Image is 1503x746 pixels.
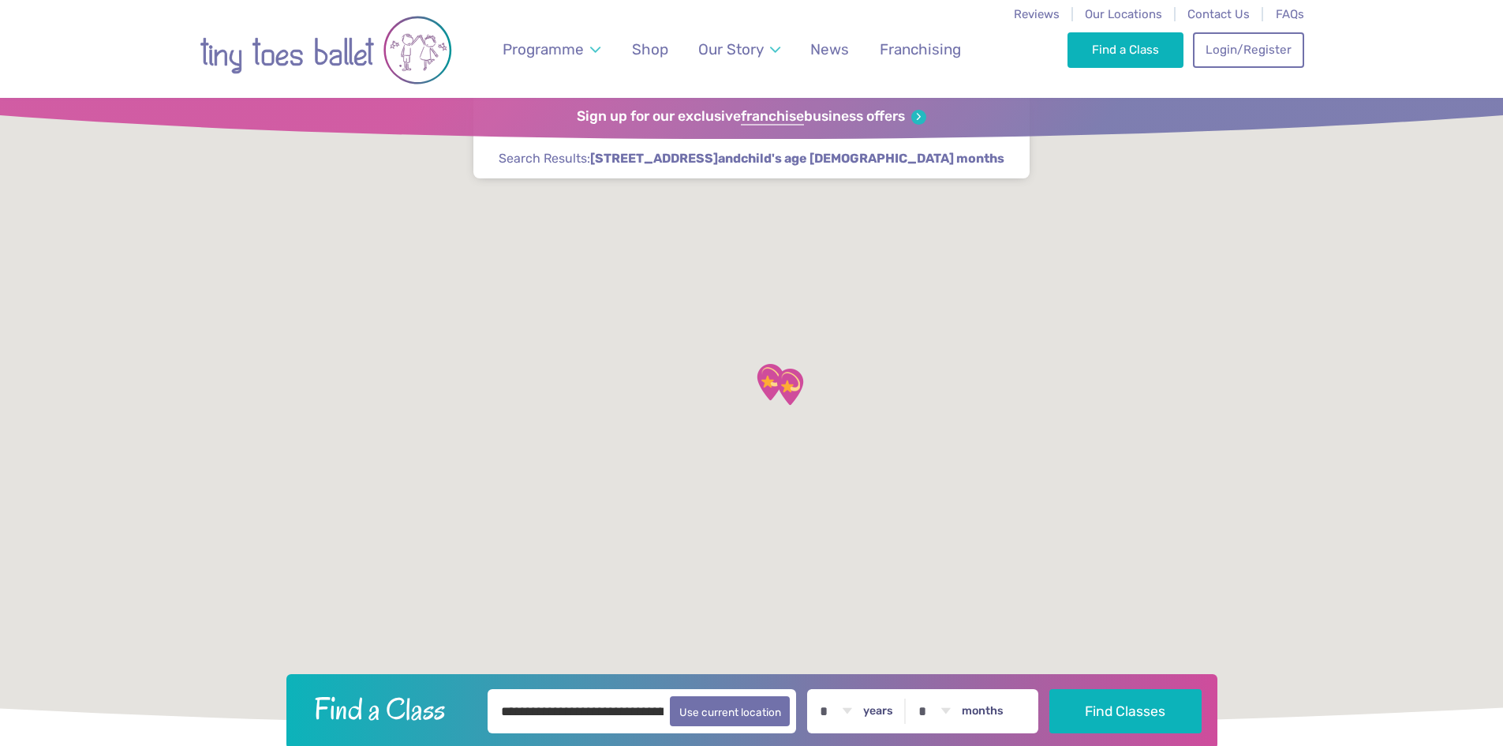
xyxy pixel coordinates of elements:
[1187,7,1250,21] a: Contact Us
[200,10,452,90] img: tiny toes ballet
[872,31,968,68] a: Franchising
[577,108,926,126] a: Sign up for our exclusivefranchisebusiness offers
[770,367,809,407] div: The Mick Jagger Centre
[803,31,857,68] a: News
[880,40,961,58] span: Franchising
[750,362,790,402] div: Hall Place Sports Pavilion
[810,40,849,58] span: News
[741,150,1004,167] span: child's age [DEMOGRAPHIC_DATA] months
[741,108,804,126] strong: franchise
[632,40,668,58] span: Shop
[690,31,787,68] a: Our Story
[1276,7,1304,21] a: FAQs
[670,696,791,726] button: Use current location
[1014,7,1060,21] a: Reviews
[1049,689,1202,733] button: Find Classes
[962,704,1004,718] label: months
[495,31,608,68] a: Programme
[590,151,1004,166] strong: and
[503,40,584,58] span: Programme
[1193,32,1303,67] a: Login/Register
[863,704,893,718] label: years
[698,40,764,58] span: Our Story
[301,689,477,729] h2: Find a Class
[1067,32,1183,67] a: Find a Class
[624,31,675,68] a: Shop
[1085,7,1162,21] a: Our Locations
[590,150,718,167] span: [STREET_ADDRESS]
